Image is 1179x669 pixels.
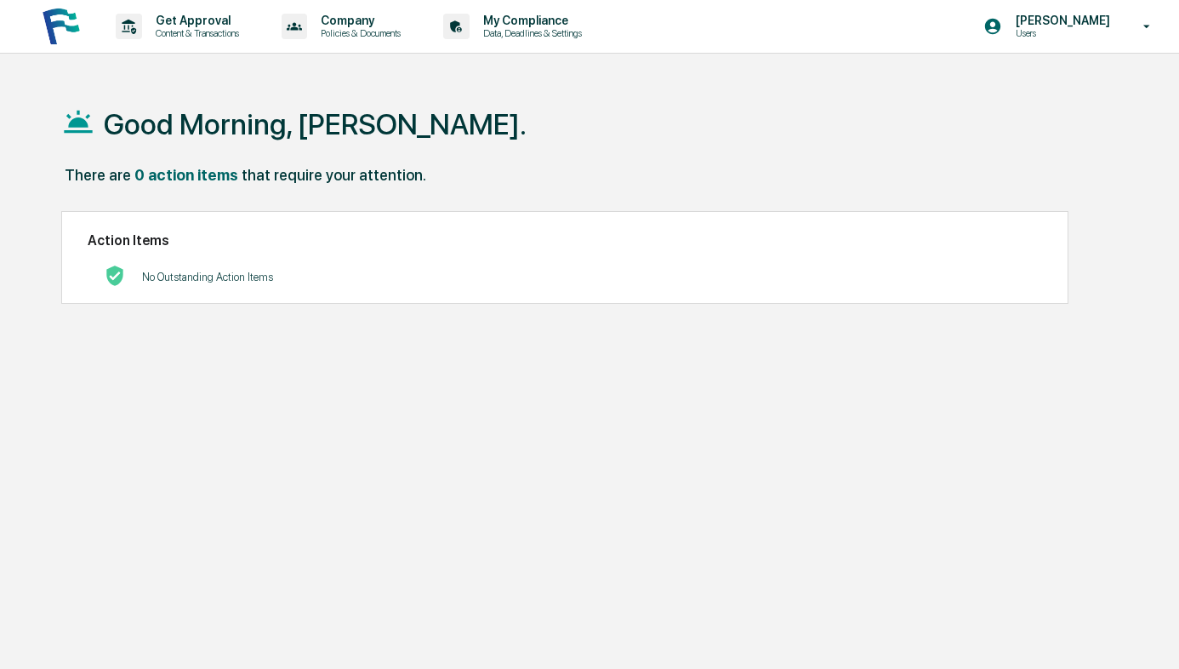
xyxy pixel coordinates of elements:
p: My Compliance [470,14,590,27]
img: logo [41,6,82,47]
p: Get Approval [142,14,248,27]
p: Content & Transactions [142,27,248,39]
img: No Actions logo [105,266,125,286]
p: Data, Deadlines & Settings [470,27,590,39]
h2: Action Items [88,232,1043,249]
p: Company [307,14,409,27]
p: Policies & Documents [307,27,409,39]
div: 0 action items [134,166,238,184]
p: No Outstanding Action Items [142,271,273,283]
p: [PERSON_NAME] [1002,14,1119,27]
div: There are [65,166,131,184]
p: Users [1002,27,1119,39]
h1: Good Morning, [PERSON_NAME]. [104,107,527,141]
div: that require your attention. [242,166,426,184]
